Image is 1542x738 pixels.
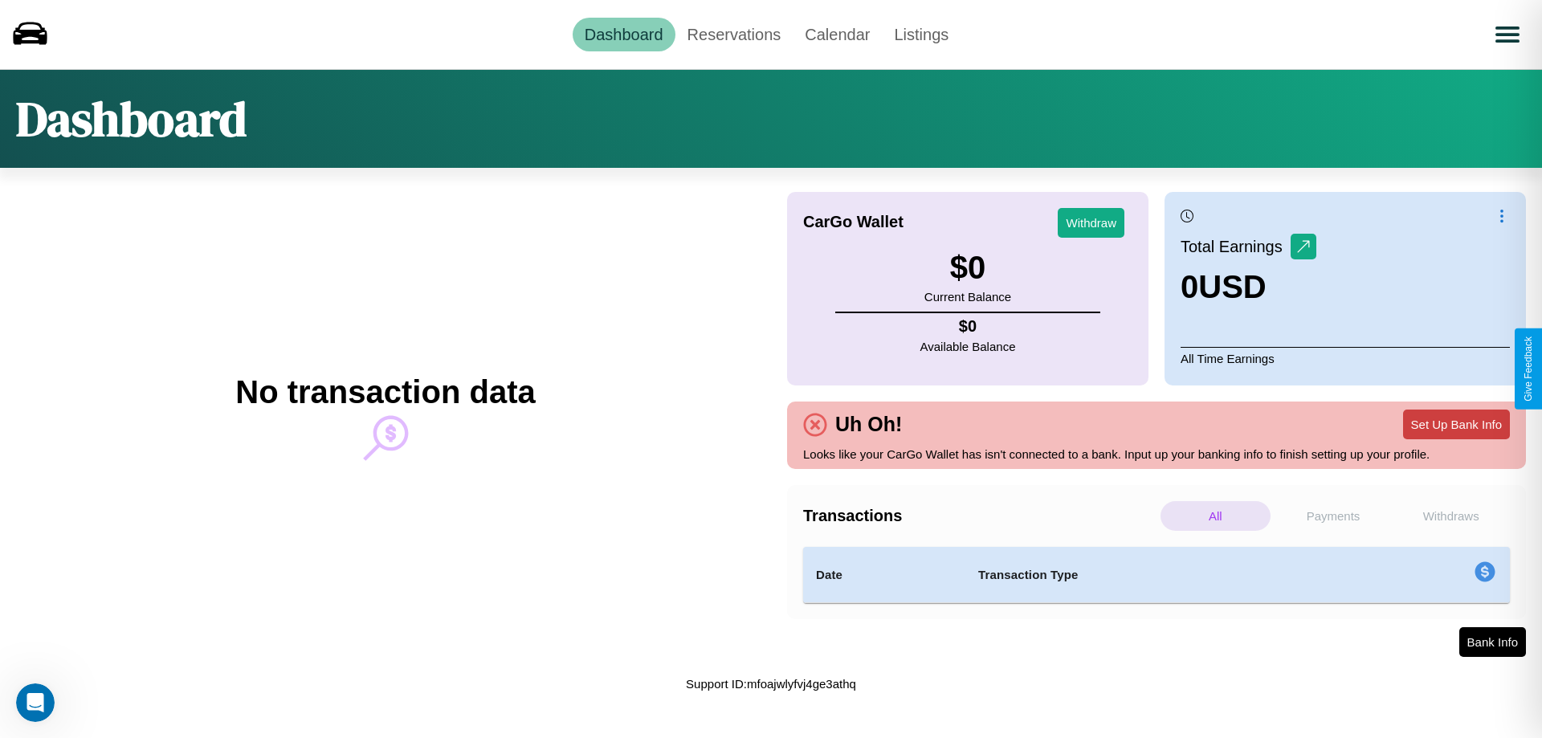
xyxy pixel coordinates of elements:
[803,443,1510,465] p: Looks like your CarGo Wallet has isn't connected to a bank. Input up your banking info to finish ...
[1396,501,1506,531] p: Withdraws
[803,213,904,231] h4: CarGo Wallet
[1485,12,1530,57] button: Open menu
[816,565,953,585] h4: Date
[924,286,1011,308] p: Current Balance
[920,317,1016,336] h4: $ 0
[1181,347,1510,369] p: All Time Earnings
[882,18,961,51] a: Listings
[1523,336,1534,402] div: Give Feedback
[1181,269,1316,305] h3: 0 USD
[1403,410,1510,439] button: Set Up Bank Info
[675,18,793,51] a: Reservations
[16,86,247,152] h1: Dashboard
[1181,232,1291,261] p: Total Earnings
[1161,501,1271,531] p: All
[235,374,535,410] h2: No transaction data
[16,683,55,722] iframe: Intercom live chat
[793,18,882,51] a: Calendar
[978,565,1343,585] h4: Transaction Type
[686,673,856,695] p: Support ID: mfoajwlyfvj4ge3athq
[920,336,1016,357] p: Available Balance
[1459,627,1526,657] button: Bank Info
[803,507,1156,525] h4: Transactions
[1279,501,1389,531] p: Payments
[827,413,910,436] h4: Uh Oh!
[924,250,1011,286] h3: $ 0
[803,547,1510,603] table: simple table
[573,18,675,51] a: Dashboard
[1058,208,1124,238] button: Withdraw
